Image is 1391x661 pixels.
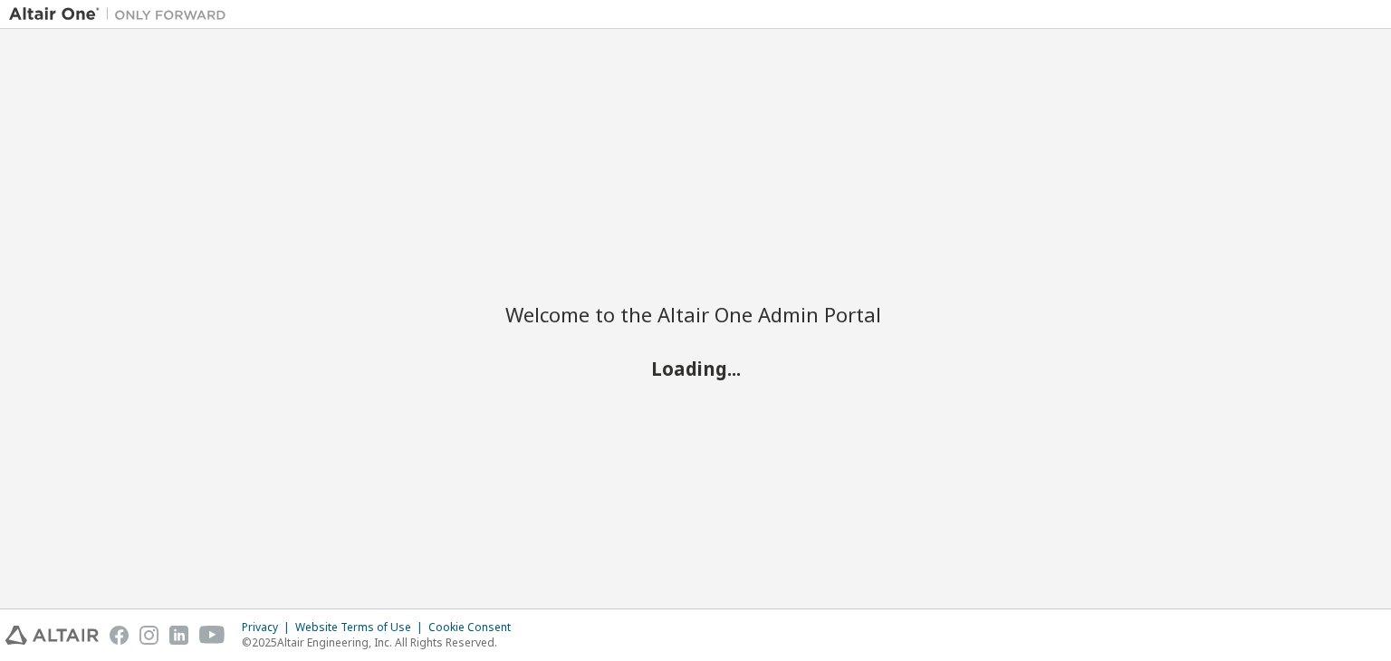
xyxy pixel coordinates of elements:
[428,620,522,635] div: Cookie Consent
[139,626,158,645] img: instagram.svg
[242,635,522,650] p: © 2025 Altair Engineering, Inc. All Rights Reserved.
[9,5,235,24] img: Altair One
[505,357,886,380] h2: Loading...
[242,620,295,635] div: Privacy
[110,626,129,645] img: facebook.svg
[295,620,428,635] div: Website Terms of Use
[199,626,225,645] img: youtube.svg
[169,626,188,645] img: linkedin.svg
[5,626,99,645] img: altair_logo.svg
[505,302,886,327] h2: Welcome to the Altair One Admin Portal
